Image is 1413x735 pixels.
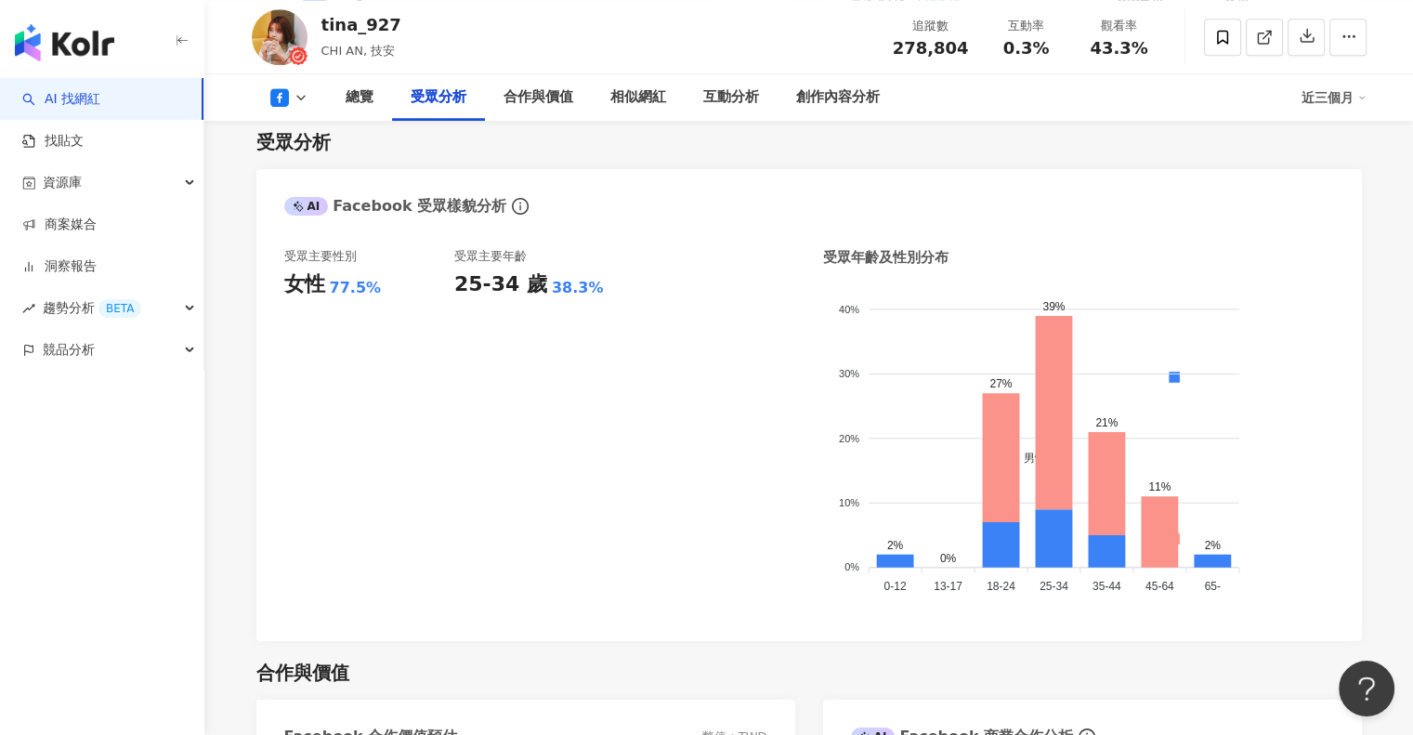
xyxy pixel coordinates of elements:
[252,9,307,65] img: KOL Avatar
[1092,580,1120,593] tspan: 35-44
[454,270,547,299] div: 25-34 歲
[22,132,84,151] a: 找貼文
[22,257,97,276] a: 洞察報告
[22,90,100,109] a: searchAI 找網紅
[991,17,1062,35] div: 互動率
[22,216,97,234] a: 商案媒合
[703,86,759,109] div: 互動分析
[883,580,906,593] tspan: 0-12
[1339,661,1394,716] iframe: Help Scout Beacon - Open
[987,580,1015,593] tspan: 18-24
[838,497,858,508] tspan: 10%
[1039,580,1067,593] tspan: 25-34
[15,24,114,61] img: logo
[1145,580,1173,593] tspan: 45-64
[934,580,962,593] tspan: 13-17
[1003,39,1050,58] span: 0.3%
[838,368,858,379] tspan: 30%
[22,302,35,315] span: rise
[256,660,349,686] div: 合作與價值
[552,278,604,298] div: 38.3%
[509,195,531,217] span: info-circle
[893,17,969,35] div: 追蹤數
[838,433,858,444] tspan: 20%
[796,86,880,109] div: 創作內容分析
[1084,17,1155,35] div: 觀看率
[284,196,507,217] div: Facebook 受眾樣貌分析
[893,38,969,58] span: 278,804
[256,129,331,155] div: 受眾分析
[321,44,396,58] span: CHI AN, 技安
[504,86,573,109] div: 合作與價值
[284,248,357,265] div: 受眾主要性別
[844,562,859,573] tspan: 0%
[330,278,382,298] div: 77.5%
[610,86,666,109] div: 相似網紅
[1090,39,1147,58] span: 43.3%
[1302,83,1367,112] div: 近三個月
[346,86,373,109] div: 總覽
[1204,580,1220,593] tspan: 65-
[454,248,527,265] div: 受眾主要年齡
[43,329,95,371] span: 競品分析
[823,248,949,268] div: 受眾年齡及性別分布
[1010,453,1046,466] span: 男性
[43,162,82,203] span: 資源庫
[321,13,401,36] div: tina_927
[98,299,141,318] div: BETA
[284,197,329,216] div: AI
[43,287,141,329] span: 趨勢分析
[284,270,325,299] div: 女性
[411,86,466,109] div: 受眾分析
[838,304,858,315] tspan: 40%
